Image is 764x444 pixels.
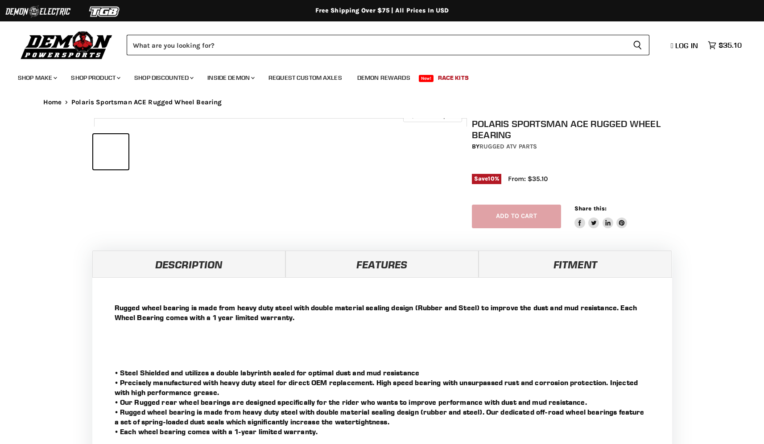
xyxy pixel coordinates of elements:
[675,41,698,50] span: Log in
[71,99,222,106] span: Polaris Sportsman ACE Rugged Wheel Bearing
[25,7,739,15] div: Free Shipping Over $75 | All Prices In USD
[25,99,739,106] nav: Breadcrumbs
[285,251,479,277] a: Features
[508,175,548,183] span: From: $35.10
[92,251,285,277] a: Description
[127,35,626,55] input: Search
[719,41,742,49] span: $35.10
[472,174,501,184] span: Save %
[11,69,62,87] a: Shop Make
[4,3,71,20] img: Demon Electric Logo 2
[71,3,138,20] img: TGB Logo 2
[472,142,675,152] div: by
[115,303,650,322] p: Rugged wheel bearing is made from heavy duty steel with double material sealing design (Rubber an...
[488,175,494,182] span: 10
[18,29,116,61] img: Demon Powersports
[115,368,650,436] p: • Steel Shielded and utilizes a double labyrinth sealed for optimal dust and mud resistance • Pre...
[351,69,417,87] a: Demon Rewards
[43,99,62,106] a: Home
[64,69,126,87] a: Shop Product
[419,75,434,82] span: New!
[703,39,746,52] a: $35.10
[11,65,739,87] ul: Main menu
[574,205,607,212] span: Share this:
[93,134,128,169] button: Polaris Sportsman ACE Rugged Wheel Bearing thumbnail
[574,205,628,228] aside: Share this:
[201,69,260,87] a: Inside Demon
[128,69,199,87] a: Shop Discounted
[262,69,349,87] a: Request Custom Axles
[408,112,457,119] span: Click to expand
[431,69,475,87] a: Race Kits
[626,35,649,55] button: Search
[472,118,675,140] h1: Polaris Sportsman ACE Rugged Wheel Bearing
[127,35,649,55] form: Product
[667,41,703,49] a: Log in
[479,143,537,150] a: Rugged ATV Parts
[479,251,672,277] a: Fitment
